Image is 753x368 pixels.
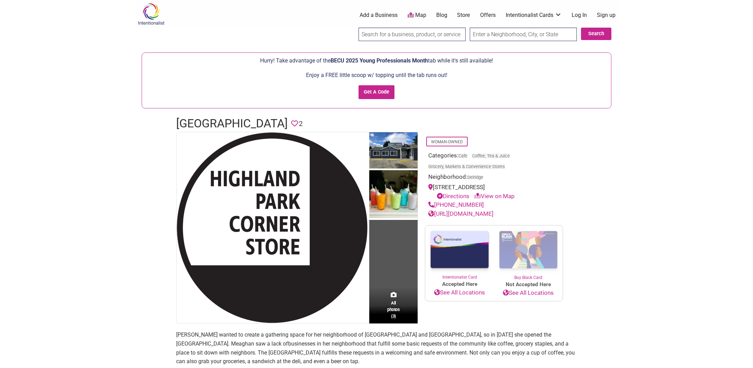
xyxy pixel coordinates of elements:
[387,300,400,319] span: All photos (3)
[359,85,395,99] input: Get A Code
[359,28,466,41] input: Search for a business, product, or service
[437,193,469,200] a: Directions
[428,173,560,183] div: Neighborhood:
[494,281,563,289] span: Not Accepted Here
[135,3,168,25] img: Intentionalist
[176,115,288,132] h1: [GEOGRAPHIC_DATA]
[425,225,494,274] img: Intentionalist Card
[176,330,577,366] p: businesses in her neighborhood that fulfill some basic requests of the community like coffee, gro...
[331,57,428,64] span: BECU 2025 Young Professionals Month
[480,11,496,19] a: Offers
[494,225,563,274] img: Buy Black Card
[425,288,494,297] a: See All Locations
[360,11,398,19] a: Add a Business
[176,331,551,347] span: [PERSON_NAME] wanted to create a gathering space for her neighborhood of [GEOGRAPHIC_DATA] and [G...
[581,28,611,40] button: Search
[369,132,418,170] img: Highland Park Corner Store
[428,183,560,201] div: [STREET_ADDRESS]
[428,210,494,217] a: [URL][DOMAIN_NAME]
[145,56,608,65] p: Hurry! Take advantage of the tab while it's still available!
[428,201,484,208] a: [PHONE_NUMBER]
[145,71,608,80] p: Enjoy a FREE little scoop w/ topping until the tab runs out!
[506,11,562,19] a: Intentionalist Cards
[597,11,616,19] a: Sign up
[470,28,577,41] input: Enter a Neighborhood, City, or State
[408,11,426,19] a: Map
[299,118,303,129] span: 2
[494,289,563,298] a: See All Locations
[458,153,467,158] a: Cafe
[436,11,447,19] a: Blog
[457,11,470,19] a: Store
[428,164,505,169] a: Grocery, Markets & Convenience Stores
[428,151,560,173] div: Categories:
[425,280,494,288] span: Accepted Here
[369,170,418,220] img: Highland Park Corner Store
[425,225,494,280] a: Intentionalist Card
[431,139,463,144] a: Woman-Owned
[572,11,587,19] a: Log In
[467,175,483,180] span: Delridge
[177,132,368,323] img: Highland Park Corner Store
[474,193,515,200] a: View on Map
[494,225,563,281] a: Buy Black Card
[472,153,510,158] a: Coffee, Tea & Juice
